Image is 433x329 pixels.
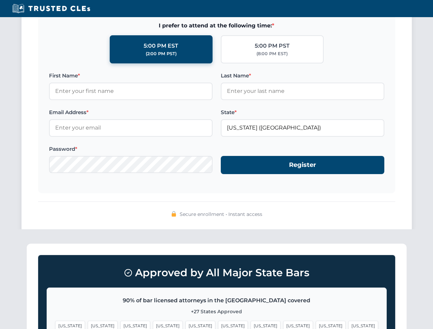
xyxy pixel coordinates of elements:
[221,119,384,136] input: Florida (FL)
[55,296,378,305] p: 90% of bar licensed attorneys in the [GEOGRAPHIC_DATA] covered
[221,72,384,80] label: Last Name
[10,3,92,14] img: Trusted CLEs
[49,83,213,100] input: Enter your first name
[221,83,384,100] input: Enter your last name
[144,41,178,50] div: 5:00 PM EST
[49,145,213,153] label: Password
[146,50,177,57] div: (2:00 PM PST)
[49,119,213,136] input: Enter your email
[221,108,384,117] label: State
[221,156,384,174] button: Register
[255,41,290,50] div: 5:00 PM PST
[49,72,213,80] label: First Name
[256,50,288,57] div: (8:00 PM EST)
[47,264,387,282] h3: Approved by All Major State Bars
[180,210,262,218] span: Secure enrollment • Instant access
[49,108,213,117] label: Email Address
[55,308,378,315] p: +27 States Approved
[49,21,384,30] span: I prefer to attend at the following time:
[171,211,177,217] img: 🔒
